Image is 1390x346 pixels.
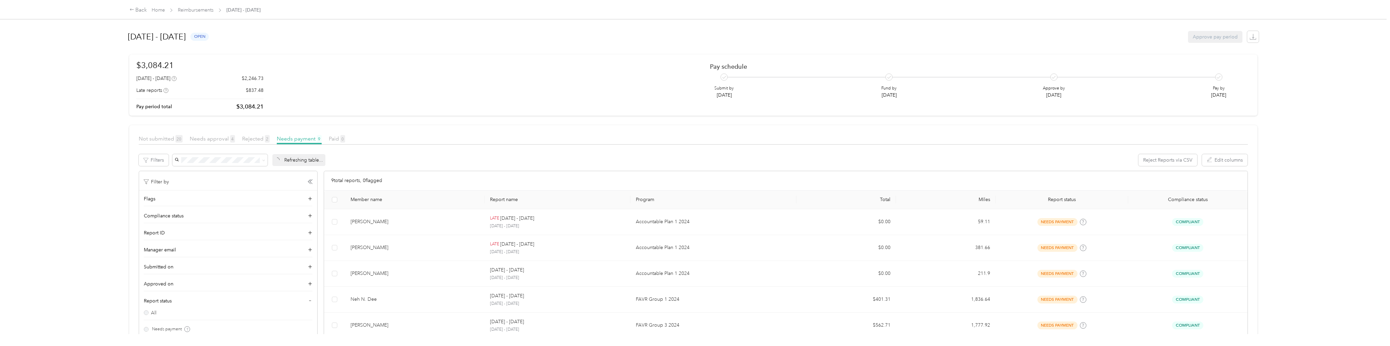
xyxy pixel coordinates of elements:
[1211,85,1226,92] p: Pay by
[490,215,499,221] p: LATE
[144,309,312,316] label: All
[896,261,996,287] td: 211.9
[490,292,524,300] p: [DATE] - [DATE]
[636,296,791,303] p: FAVR Group 1 2024
[136,103,172,110] p: Pay period total
[151,326,182,332] span: Needs payment
[242,135,270,142] span: Rejected
[236,102,264,111] p: $3,084.21
[636,244,791,251] p: Accountable Plan 1 2024
[710,63,1238,70] h2: Pay schedule
[1037,322,1078,329] span: needs payment
[144,178,169,185] p: Filter by
[1172,296,1203,303] span: Compliant
[317,135,322,143] span: 9
[881,85,897,92] p: Fund by
[351,270,479,277] div: [PERSON_NAME]
[272,154,325,166] div: Refreshing table...
[490,327,625,333] p: [DATE] - [DATE]
[796,313,896,339] td: $562.71
[144,212,184,219] span: Compliance status
[630,261,796,287] td: Accountable Plan 1 2024
[351,218,479,226] div: [PERSON_NAME]
[796,209,896,235] td: $0.00
[152,7,165,13] a: Home
[630,209,796,235] td: Accountable Plan 1 2024
[896,209,996,235] td: 59.11
[329,135,345,142] span: Paid
[490,241,499,247] p: LATE
[896,313,996,339] td: 1,777.92
[226,6,260,14] span: [DATE] - [DATE]
[1172,270,1203,278] span: Compliant
[128,29,186,45] h1: [DATE] - [DATE]
[1172,218,1203,226] span: Compliant
[1043,92,1065,99] p: [DATE]
[896,235,996,261] td: 381.66
[630,313,796,339] td: FAVR Group 3 2024
[1172,244,1203,252] span: Compliant
[351,244,479,251] div: [PERSON_NAME]
[1037,270,1078,278] span: needs payment
[144,229,165,236] span: Report ID
[1037,218,1078,226] span: needs payment
[345,191,485,209] th: Member name
[802,197,891,202] div: Total
[901,197,990,202] div: Miles
[136,75,176,82] div: [DATE] - [DATE]
[896,287,996,313] td: 1,836.64
[144,280,173,287] span: Approved on
[630,235,796,261] td: Accountable Plan 1 2024
[230,135,235,143] span: 4
[881,92,897,99] p: [DATE]
[351,296,479,303] div: Neh N. Dee
[490,249,625,255] p: [DATE] - [DATE]
[265,135,270,143] span: 2
[490,266,524,274] p: [DATE] - [DATE]
[796,287,896,313] td: $401.31
[144,263,173,270] span: Submitted on
[490,318,524,326] p: [DATE] - [DATE]
[796,235,896,261] td: $0.00
[277,135,322,142] span: Needs payment
[1037,244,1078,252] span: needs payment
[1001,197,1123,202] span: Report status
[630,191,796,209] th: Program
[144,297,172,304] span: Report status
[136,87,168,94] div: Late reports
[714,85,734,92] p: Submit by
[324,171,1248,191] div: 9 total reports, 0 flagged
[351,322,479,329] div: [PERSON_NAME]
[1211,92,1226,99] p: [DATE]
[139,154,169,166] button: Filters
[636,322,791,329] p: FAVR Group 3 2024
[351,197,479,202] div: Member name
[178,7,214,13] a: Reimbursements
[144,246,176,253] span: Manager email
[485,191,630,209] th: Report name
[796,261,896,287] td: $0.00
[144,195,155,202] span: Flags
[500,241,534,248] p: [DATE] - [DATE]
[490,223,625,229] p: [DATE] - [DATE]
[1138,154,1197,166] button: Reject Reports via CSV
[246,87,264,94] p: $837.48
[636,218,791,226] p: Accountable Plan 1 2024
[242,75,264,82] p: $2,246.73
[190,135,235,142] span: Needs approval
[340,135,345,143] span: 0
[636,270,791,277] p: Accountable Plan 1 2024
[136,59,264,71] h1: $3,084.21
[190,33,209,40] span: open
[139,135,183,142] span: Not submitted
[1202,154,1248,166] button: Edit columns
[630,287,796,313] td: FAVR Group 1 2024
[1043,85,1065,92] p: Approve by
[1037,296,1078,303] span: needs payment
[130,6,147,14] div: Back
[1352,308,1390,346] iframe: Everlance-gr Chat Button Frame
[1172,322,1203,329] span: Compliant
[714,92,734,99] p: [DATE]
[490,301,625,307] p: [DATE] - [DATE]
[500,215,534,222] p: [DATE] - [DATE]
